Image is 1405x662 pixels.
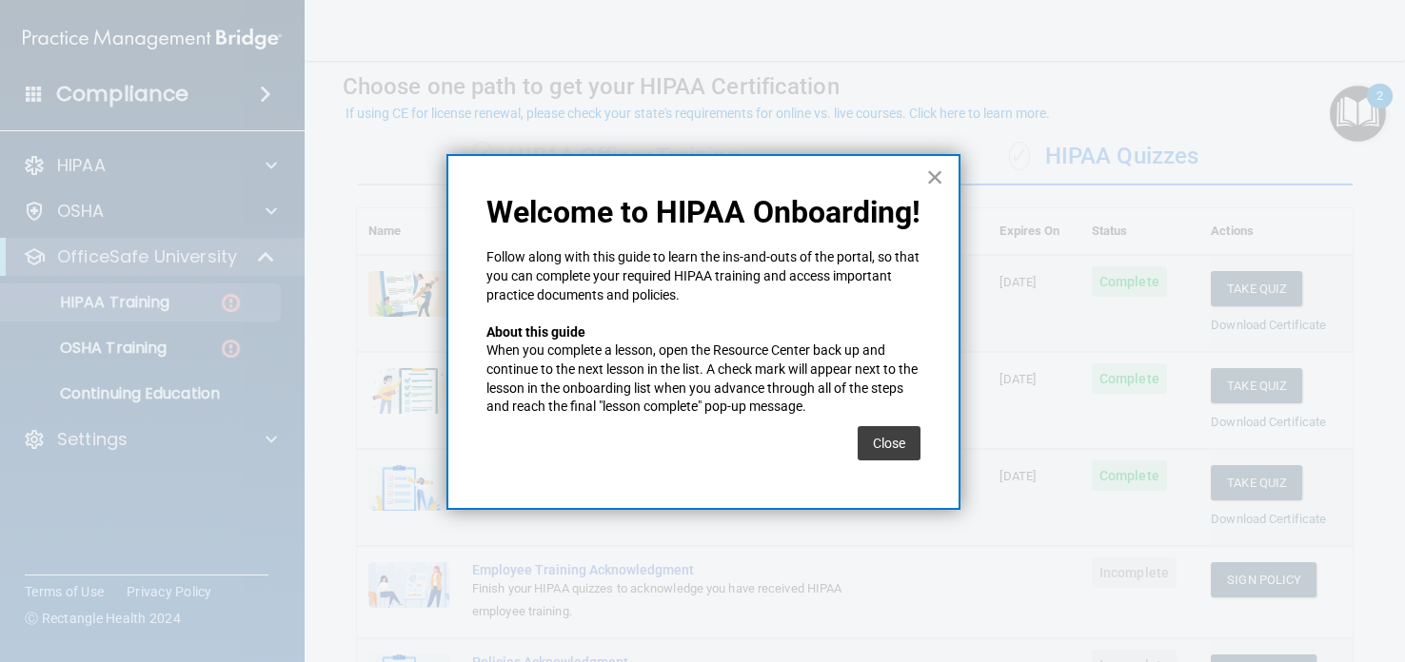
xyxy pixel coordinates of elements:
[926,162,944,192] button: Close
[1310,531,1382,603] iframe: Drift Widget Chat Controller
[858,426,920,460] button: Close
[486,324,585,340] strong: About this guide
[486,248,920,304] p: Follow along with this guide to learn the ins-and-outs of the portal, so that you can complete yo...
[486,341,920,416] p: When you complete a lesson, open the Resource Center back up and continue to the next lesson in t...
[486,194,920,230] p: Welcome to HIPAA Onboarding!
